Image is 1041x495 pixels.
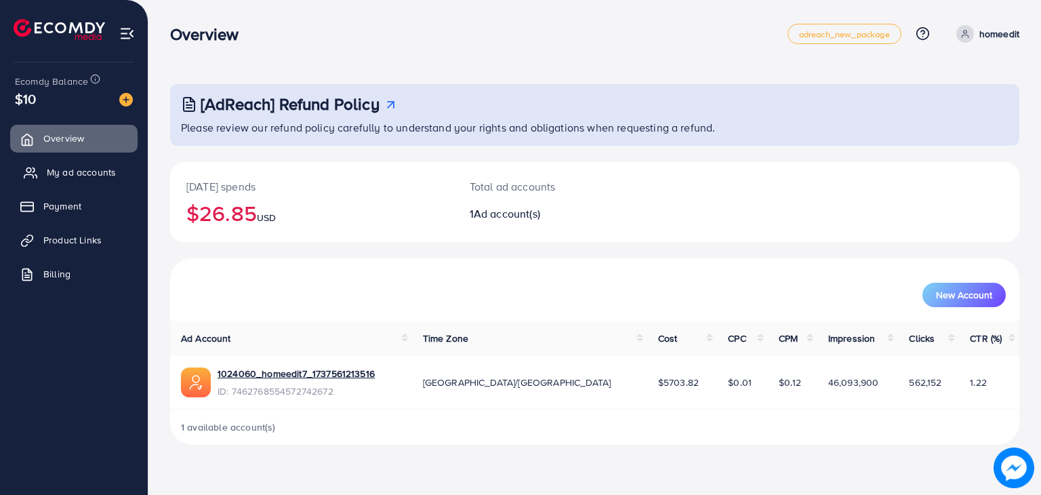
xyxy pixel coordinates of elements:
[181,420,276,434] span: 1 available account(s)
[970,332,1002,345] span: CTR (%)
[728,376,752,389] span: $0.01
[43,132,84,145] span: Overview
[14,19,105,40] img: logo
[470,207,649,220] h2: 1
[658,332,678,345] span: Cost
[10,125,138,152] a: Overview
[43,233,102,247] span: Product Links
[119,26,135,41] img: menu
[181,368,211,397] img: ic-ads-acc.e4c84228.svg
[201,94,380,114] h3: [AdReach] Refund Policy
[15,75,88,88] span: Ecomdy Balance
[10,193,138,220] a: Payment
[47,165,116,179] span: My ad accounts
[828,332,876,345] span: Impression
[909,332,935,345] span: Clicks
[470,178,649,195] p: Total ad accounts
[994,448,1034,488] img: image
[10,260,138,288] a: Billing
[186,178,437,195] p: [DATE] spends
[43,199,81,213] span: Payment
[936,290,992,300] span: New Account
[218,384,375,398] span: ID: 7462768554572742672
[658,376,699,389] span: $5703.82
[828,376,879,389] span: 46,093,900
[423,332,468,345] span: Time Zone
[922,283,1006,307] button: New Account
[15,89,36,108] span: $10
[218,367,375,380] a: 1024060_homeedit7_1737561213516
[474,206,540,221] span: Ad account(s)
[43,267,70,281] span: Billing
[970,376,987,389] span: 1.22
[186,200,437,226] h2: $26.85
[119,93,133,106] img: image
[779,376,801,389] span: $0.12
[788,24,901,44] a: adreach_new_package
[728,332,746,345] span: CPC
[779,332,798,345] span: CPM
[423,376,611,389] span: [GEOGRAPHIC_DATA]/[GEOGRAPHIC_DATA]
[181,119,1011,136] p: Please review our refund policy carefully to understand your rights and obligations when requesti...
[181,332,231,345] span: Ad Account
[10,159,138,186] a: My ad accounts
[909,376,941,389] span: 562,152
[979,26,1019,42] p: homeedit
[10,226,138,254] a: Product Links
[170,24,249,44] h3: Overview
[257,211,276,224] span: USD
[951,25,1019,43] a: homeedit
[799,30,890,39] span: adreach_new_package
